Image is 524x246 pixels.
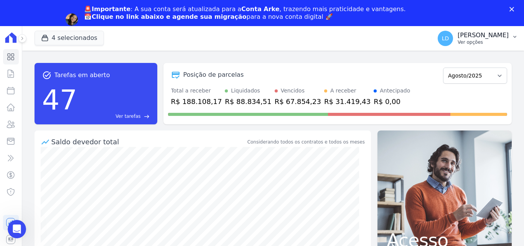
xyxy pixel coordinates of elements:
b: Conta Arke [241,5,279,13]
span: task_alt [42,71,51,80]
div: Fechar [509,7,517,12]
button: LD [PERSON_NAME] Ver opções [432,28,524,49]
button: 4 selecionados [35,31,104,45]
div: Liquidados [231,87,260,95]
b: 🚨Importante [84,5,130,13]
div: R$ 0,00 [374,96,410,107]
img: Profile image for Adriane [66,13,78,26]
div: A receber [330,87,356,95]
div: R$ 188.108,17 [171,96,222,107]
div: Total a receber [171,87,222,95]
div: R$ 31.419,43 [324,96,371,107]
div: Antecipado [380,87,410,95]
span: east [144,114,150,119]
b: Clique no link abaixo e agende sua migração [92,13,247,20]
span: LD [442,36,449,41]
div: : A sua conta será atualizada para a , trazendo mais praticidade e vantagens. 📅 para a nova conta... [84,5,406,21]
div: Considerando todos os contratos e todos os meses [247,139,365,145]
p: Ver opções [458,39,509,45]
div: Posição de parcelas [183,70,244,79]
p: [PERSON_NAME] [458,31,509,39]
div: 47 [42,80,77,120]
span: Ver tarefas [115,113,140,120]
div: Vencidos [281,87,305,95]
div: Saldo devedor total [51,137,246,147]
div: R$ 88.834,51 [225,96,271,107]
a: Ver tarefas east [80,113,149,120]
span: Tarefas em aberto [54,71,110,80]
div: R$ 67.854,23 [275,96,321,107]
a: Agendar migração [84,25,147,34]
iframe: Intercom live chat [8,220,26,238]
